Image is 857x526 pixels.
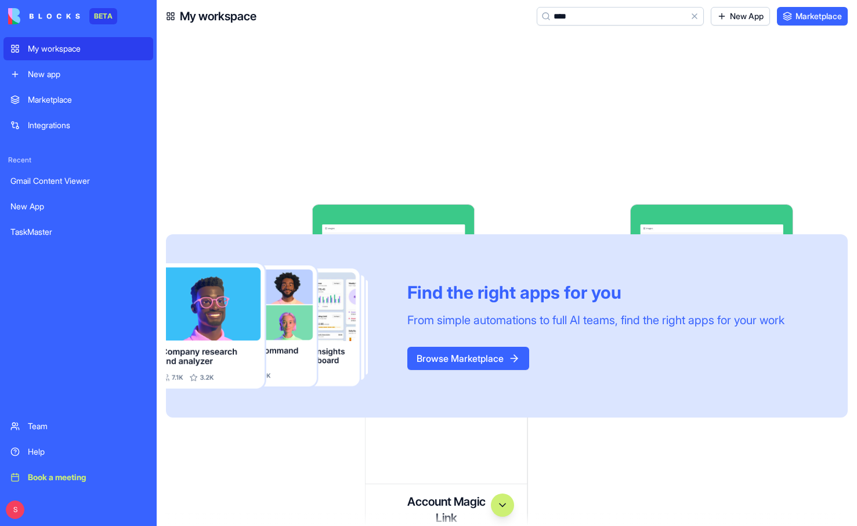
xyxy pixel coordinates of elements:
[28,94,146,106] div: Marketplace
[180,8,256,24] h4: My workspace
[407,353,529,364] a: Browse Marketplace
[89,8,117,24] div: BETA
[3,155,153,165] span: Recent
[3,466,153,489] a: Book a meeting
[3,114,153,137] a: Integrations
[8,8,80,24] img: logo
[10,201,146,212] div: New App
[338,37,501,225] a: ImagineMLby[PERSON_NAME]
[511,37,674,225] a: Account Magic LinkDOby[PERSON_NAME]
[407,282,784,303] div: Find the right apps for you
[166,37,329,225] a: ImagineAvatarbyBlocks
[3,169,153,193] a: Gmail Content Viewer
[6,500,24,519] span: S
[10,226,146,238] div: TaskMaster
[777,7,848,26] a: Marketplace
[711,7,770,26] a: New App
[3,88,153,111] a: Marketplace
[3,440,153,463] a: Help
[8,8,117,24] a: BETA
[28,446,146,458] div: Help
[28,68,146,80] div: New app
[28,471,146,483] div: Book a meeting
[3,63,153,86] a: New app
[491,494,514,517] button: Scroll to bottom
[3,37,153,60] a: My workspace
[3,220,153,244] a: TaskMaster
[407,347,529,370] button: Browse Marketplace
[3,415,153,438] a: Team
[3,195,153,218] a: New App
[10,175,146,187] div: Gmail Content Viewer
[28,420,146,432] div: Team
[28,119,146,131] div: Integrations
[28,43,146,55] div: My workspace
[407,312,784,328] div: From simple automations to full AI teams, find the right apps for your work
